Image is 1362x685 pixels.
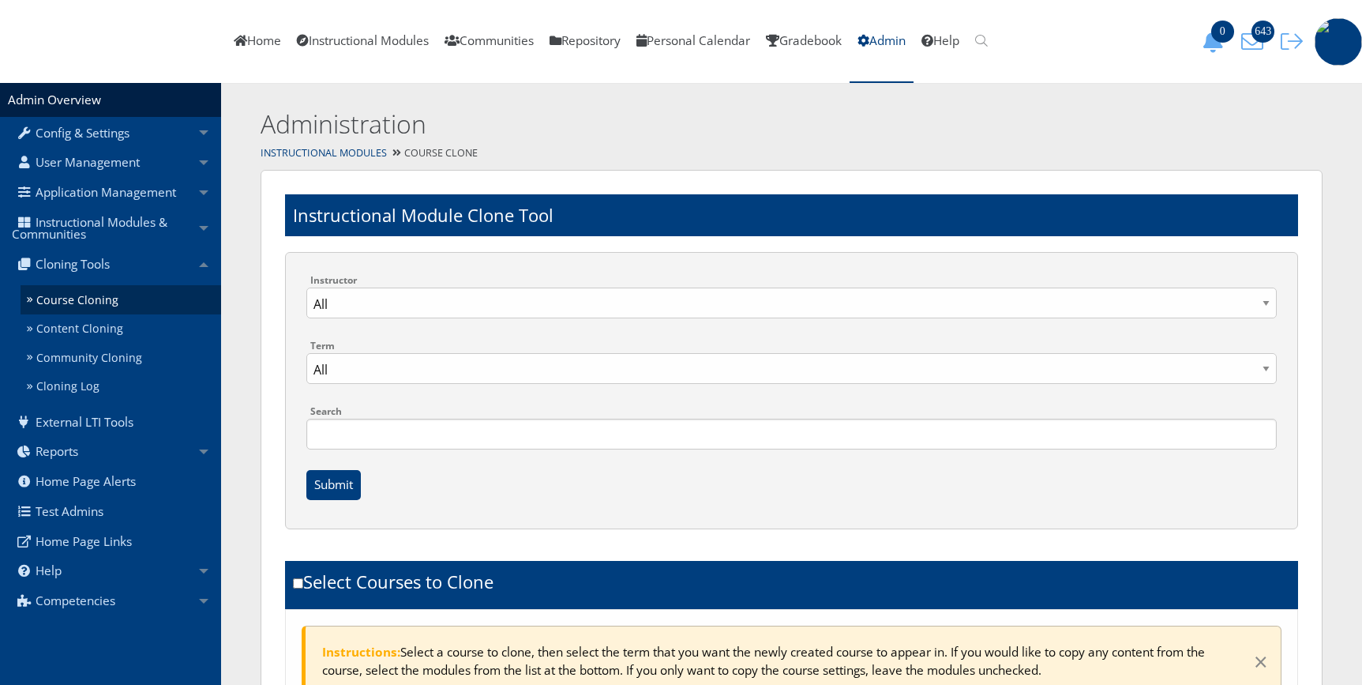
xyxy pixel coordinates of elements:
label: Instructor [306,273,1277,288]
label: Term [306,339,1277,353]
a: Admin Overview [8,92,101,108]
label: Search [306,405,1277,419]
a: Cloning Log [21,372,221,401]
div: Course Clone [221,142,1362,165]
a: Course Cloning [21,285,221,314]
span: 643 [1251,21,1274,43]
a: Content Cloning [21,314,221,344]
input: Submit [306,470,361,500]
strong: Instructions: [322,644,400,661]
button: 0 [1196,30,1236,53]
button: 643 [1236,30,1275,53]
button: Dismiss alert [1238,649,1268,673]
a: Community Cloning [21,343,221,372]
span: 0 [1211,21,1234,43]
a: 0 [1196,32,1236,49]
a: 643 [1236,32,1275,49]
a: Instructional Modules [261,146,387,160]
h1: Select Courses to Clone [285,561,1298,609]
h1: Instructional Module Clone Tool [285,194,1298,236]
span: × [1254,644,1268,677]
img: 1943_125_125.jpg [1315,18,1362,66]
h2: Administration [261,107,1086,142]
